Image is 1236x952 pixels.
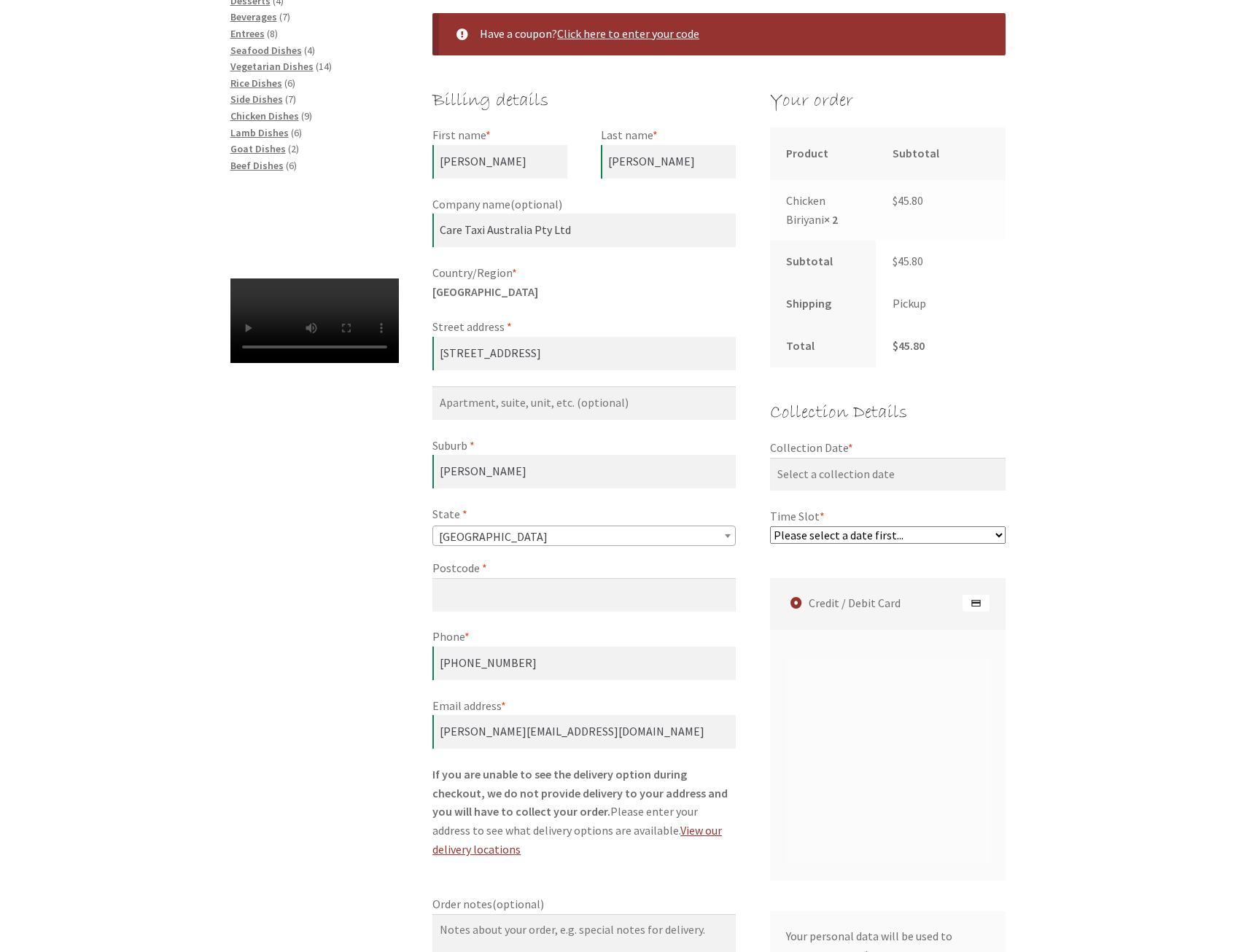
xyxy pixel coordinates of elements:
[432,126,567,145] label: First name
[288,93,293,106] span: 7
[432,697,736,716] label: Email address
[282,10,287,23] span: 7
[893,296,926,311] label: Pickup
[432,284,538,299] strong: [GEOGRAPHIC_DATA]
[433,526,735,547] span: Australian Capital Territory
[774,578,1006,630] label: Credit / Debit Card
[307,44,312,57] span: 4
[770,283,877,325] th: Shipping
[230,77,282,90] a: Rice Dishes
[289,159,294,172] span: 6
[770,507,1006,526] label: Time Slot
[893,254,898,268] span: $
[432,526,736,546] span: State
[876,128,1006,179] th: Subtotal
[319,60,329,73] span: 14
[432,437,736,456] label: Suburb
[492,897,544,911] span: (optional)
[557,26,699,41] a: Enter your coupon code
[893,193,898,208] span: $
[432,264,736,283] label: Country/Region
[230,109,299,122] a: Chicken Dishes
[230,60,314,73] a: Vegetarian Dishes
[230,93,283,106] a: Side Dishes
[230,126,289,139] a: Lamb Dishes
[287,77,292,90] span: 6
[432,337,736,370] input: House number and street name
[230,44,302,57] a: Seafood Dishes
[432,386,736,420] input: Apartment, suite, unit, etc. (optional)
[270,27,275,40] span: 8
[432,195,736,214] label: Company name
[432,767,728,819] strong: If you are unable to see the delivery option during checkout, we do not provide delivery to your ...
[432,505,736,524] label: State
[304,109,309,122] span: 9
[291,142,296,155] span: 2
[601,126,736,145] label: Last name
[770,241,877,283] th: Subtotal
[770,180,877,241] td: Chicken Biriyani
[893,338,925,353] bdi: 45.80
[230,10,277,23] a: Beverages
[893,254,923,268] bdi: 45.80
[432,86,736,117] h3: Billing details
[294,126,299,139] span: 6
[432,559,736,578] label: Postcode
[230,27,265,40] a: Entrees
[432,895,736,914] label: Order notes
[770,439,1006,458] label: Collection Date
[432,318,736,337] label: Street address
[824,212,838,227] strong: × 2
[783,665,987,854] iframe: Secure payment input frame
[432,13,1006,55] div: Have a coupon?
[510,197,562,211] span: (optional)
[893,193,923,208] bdi: 45.80
[770,325,877,367] th: Total
[770,86,1006,128] h3: Your order
[230,142,286,155] a: Goat Dishes
[432,628,736,647] label: Phone
[770,128,877,179] th: Product
[432,765,736,859] p: Please enter your address to see what delivery options are available.
[893,338,898,353] span: $
[230,159,284,172] a: Beef Dishes
[770,458,1006,491] input: Select a collection date
[963,594,990,612] img: Credit / Debit Card
[770,398,1006,429] h3: Collection Details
